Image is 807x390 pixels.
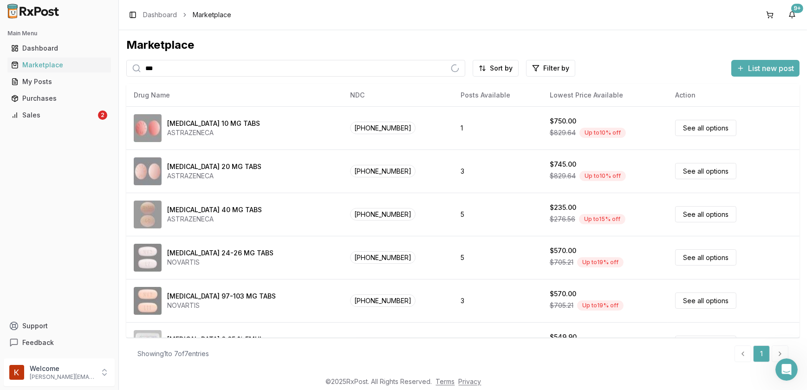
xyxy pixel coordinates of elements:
[126,84,343,106] th: Drug Name
[4,74,115,89] button: My Posts
[675,163,736,179] a: See all options
[453,236,542,279] td: 5
[731,60,800,77] button: List new post
[134,287,162,315] img: Entresto 97-103 MG TABS
[167,335,263,344] div: [MEDICAL_DATA] 0.05 % EMUL
[143,10,177,19] a: Dashboard
[98,110,107,120] div: 2
[7,40,111,57] a: Dashboard
[134,114,162,142] img: Crestor 10 MG TABS
[748,63,794,74] span: List new post
[550,214,575,224] span: $276.56
[785,7,800,22] button: 9+
[30,364,94,373] p: Welcome
[453,279,542,322] td: 3
[30,373,94,381] p: [PERSON_NAME][EMAIL_ADDRESS][DOMAIN_NAME]
[7,107,111,123] a: Sales2
[436,377,455,385] a: Terms
[22,338,54,347] span: Feedback
[350,122,416,134] span: [PHONE_NUMBER]
[167,205,262,214] div: [MEDICAL_DATA] 40 MG TABS
[4,58,115,72] button: Marketplace
[550,203,576,212] div: $235.00
[7,90,111,107] a: Purchases
[550,332,577,342] div: $549.90
[11,94,107,103] div: Purchases
[9,365,24,380] img: User avatar
[4,41,115,56] button: Dashboard
[167,258,273,267] div: NOVARTIS
[579,128,626,138] div: Up to 10 % off
[735,345,788,362] nav: pagination
[453,149,542,193] td: 3
[4,4,63,19] img: RxPost Logo
[579,214,625,224] div: Up to 15 % off
[167,301,276,310] div: NOVARTIS
[167,162,261,171] div: [MEDICAL_DATA] 20 MG TABS
[526,60,575,77] button: Filter by
[453,106,542,149] td: 1
[193,10,231,19] span: Marketplace
[134,244,162,272] img: Entresto 24-26 MG TABS
[4,91,115,106] button: Purchases
[579,171,626,181] div: Up to 10 % off
[7,73,111,90] a: My Posts
[350,165,416,177] span: [PHONE_NUMBER]
[350,294,416,307] span: [PHONE_NUMBER]
[350,251,416,264] span: [PHONE_NUMBER]
[350,338,416,350] span: [PHONE_NUMBER]
[775,358,798,381] iframe: Intercom live chat
[675,292,736,309] a: See all options
[134,330,162,358] img: Restasis 0.05 % EMUL
[550,301,573,310] span: $705.21
[543,64,569,73] span: Filter by
[4,318,115,334] button: Support
[490,64,513,73] span: Sort by
[473,60,519,77] button: Sort by
[7,30,111,37] h2: Main Menu
[167,248,273,258] div: [MEDICAL_DATA] 24-26 MG TABS
[167,128,260,137] div: ASTRAZENECA
[550,128,576,137] span: $829.64
[167,292,276,301] div: [MEDICAL_DATA] 97-103 MG TABS
[134,201,162,228] img: Crestor 40 MG TABS
[167,214,262,224] div: ASTRAZENECA
[11,110,96,120] div: Sales
[668,84,800,106] th: Action
[167,171,261,181] div: ASTRAZENECA
[675,249,736,266] a: See all options
[731,65,800,74] a: List new post
[453,322,542,365] td: 50
[350,208,416,221] span: [PHONE_NUMBER]
[167,119,260,128] div: [MEDICAL_DATA] 10 MG TABS
[550,258,573,267] span: $705.21
[459,377,482,385] a: Privacy
[550,289,576,299] div: $570.00
[791,4,803,13] div: 9+
[550,160,576,169] div: $745.00
[675,336,736,352] a: See all options
[343,84,453,106] th: NDC
[143,10,231,19] nav: breadcrumb
[453,193,542,236] td: 5
[134,157,162,185] img: Crestor 20 MG TABS
[11,44,107,53] div: Dashboard
[542,84,668,106] th: Lowest Price Available
[137,349,209,358] div: Showing 1 to 7 of 7 entries
[4,334,115,351] button: Feedback
[550,246,576,255] div: $570.00
[577,257,624,267] div: Up to 19 % off
[675,206,736,222] a: See all options
[453,84,542,106] th: Posts Available
[753,345,770,362] a: 1
[550,171,576,181] span: $829.64
[675,120,736,136] a: See all options
[577,300,624,311] div: Up to 19 % off
[11,77,107,86] div: My Posts
[4,108,115,123] button: Sales2
[126,38,800,52] div: Marketplace
[11,60,107,70] div: Marketplace
[550,117,576,126] div: $750.00
[7,57,111,73] a: Marketplace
